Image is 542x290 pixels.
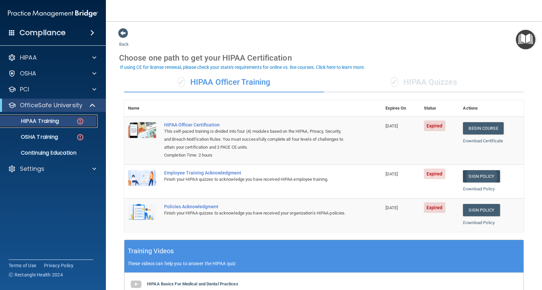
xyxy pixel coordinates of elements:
div: Policies Acknowledgment [164,204,348,209]
p: Settings [20,165,44,173]
a: Download Policy [463,186,495,191]
iframe: Drift Widget Chat Controller [428,243,534,269]
span: Expired [424,202,445,213]
a: Begin Course [463,122,503,134]
th: Expires On [382,100,420,117]
th: Actions [459,100,524,117]
h5: Training Videos [128,245,174,257]
div: HIPAA Officer Training [124,72,324,92]
a: Sign Policy [463,170,500,182]
div: Choose one path to get your HIPAA Certification [119,48,529,68]
img: danger-circle.6113f641.png [76,133,84,141]
a: HIPAA Officer Certification [164,122,348,127]
a: PCI [8,85,96,93]
th: Name [124,100,160,117]
p: PCI [20,85,29,93]
div: Finish your HIPAA quizzes to acknowledge you have received HIPAA employee training. [164,175,348,183]
a: Terms of Use [9,262,36,269]
th: Status [420,100,459,117]
p: OSHA Training [4,134,58,140]
div: This self-paced training is divided into four (4) modules based on the HIPAA, Privacy, Security, ... [164,127,348,151]
a: Download Policy [463,220,495,225]
img: danger-circle.6113f641.png [76,117,84,125]
span: [DATE] [385,205,398,210]
div: Employee Training Acknowledgment [164,170,348,175]
a: Settings [8,165,96,173]
b: HIPAA Basics For Medical and Dental Practices [147,281,238,286]
div: HIPAA Quizzes [324,72,524,92]
a: Download Certificate [463,138,503,143]
span: [DATE] [385,123,398,128]
span: ✓ [178,77,185,87]
a: OfficeSafe University [8,101,96,109]
a: Privacy Policy [44,262,74,269]
a: OSHA [8,70,96,77]
p: HIPAA Training [4,118,59,124]
a: Sign Policy [463,204,500,216]
p: These videos can help you to answer the HIPAA quiz [128,261,520,266]
a: Back [119,34,129,47]
a: HIPAA [8,54,96,62]
p: OSHA [20,70,36,77]
span: Expired [424,121,445,131]
p: HIPAA [20,54,37,62]
p: Continuing Education [4,150,95,156]
span: [DATE] [385,171,398,176]
span: Ⓒ Rectangle Health 2024 [9,271,63,278]
button: If using CE for license renewal, please check your state's requirements for online vs. live cours... [119,64,366,71]
span: ✓ [391,77,398,87]
h4: Compliance [20,28,66,37]
button: Open Resource Center [516,30,535,49]
div: If using CE for license renewal, please check your state's requirements for online vs. live cours... [120,65,365,70]
p: OfficeSafe University [20,101,82,109]
span: Expired [424,169,445,179]
div: Finish your HIPAA quizzes to acknowledge you have received your organization’s HIPAA policies. [164,209,348,217]
div: Completion Time: 2 hours [164,151,348,159]
img: PMB logo [8,7,98,20]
